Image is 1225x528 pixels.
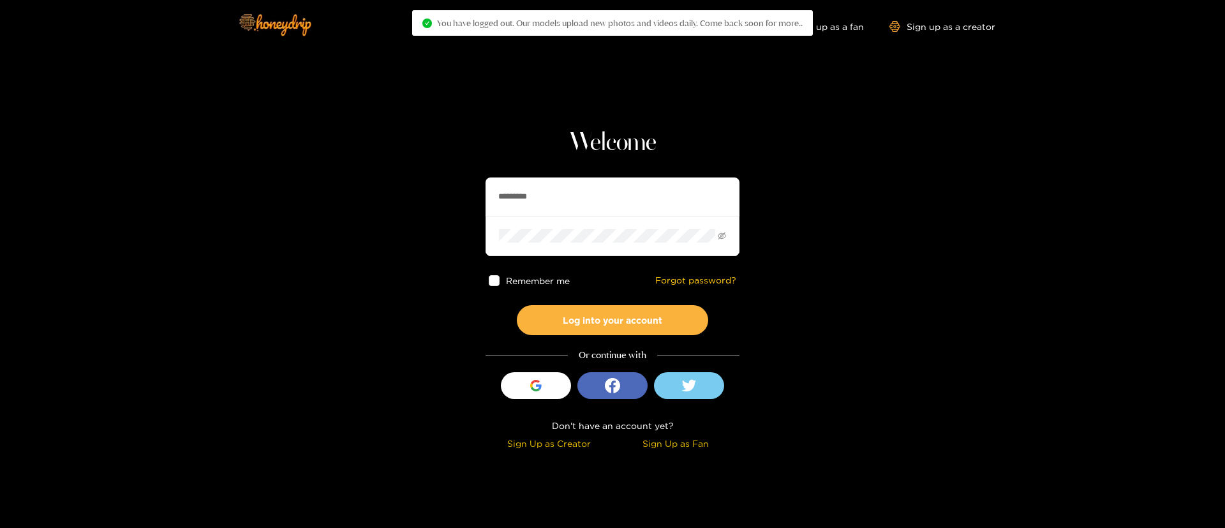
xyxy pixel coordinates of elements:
span: You have logged out. Our models upload new photos and videos daily. Come back soon for more.. [437,18,803,28]
div: Don't have an account yet? [486,418,739,433]
div: Sign Up as Creator [489,436,609,451]
button: Log into your account [517,305,708,335]
a: Forgot password? [655,275,736,286]
div: Or continue with [486,348,739,363]
a: Sign up as a creator [889,21,995,32]
span: check-circle [422,19,432,28]
a: Sign up as a fan [776,21,864,32]
div: Sign Up as Fan [616,436,736,451]
span: Remember me [506,276,570,285]
h1: Welcome [486,128,739,158]
span: eye-invisible [718,232,726,240]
